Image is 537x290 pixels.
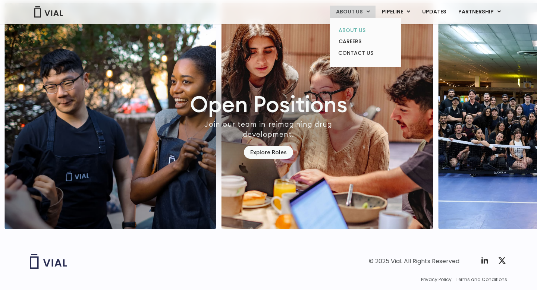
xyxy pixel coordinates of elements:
[30,254,67,269] img: Vial logo wih "Vial" spelled out
[34,6,63,18] img: Vial Logo
[222,3,433,229] div: 2 / 7
[376,6,416,18] a: PIPELINEMenu Toggle
[333,25,398,36] a: ABOUT US
[333,47,398,59] a: CONTACT US
[333,36,398,47] a: CAREERS
[452,6,507,18] a: PARTNERSHIPMenu Toggle
[421,276,452,283] a: Privacy Policy
[330,6,376,18] a: ABOUT USMenu Toggle
[416,6,452,18] a: UPDATES
[369,257,459,265] div: © 2025 Vial. All Rights Reserved
[244,146,293,159] a: Explore Roles
[456,276,507,283] a: Terms and Conditions
[4,3,216,229] img: http://Group%20of%20people%20smiling%20wearing%20aprons
[4,3,216,229] div: 1 / 7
